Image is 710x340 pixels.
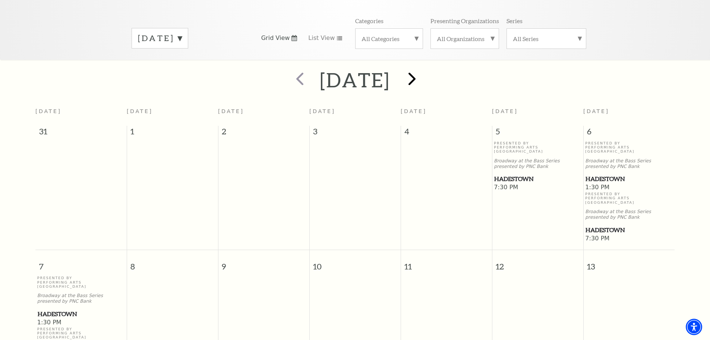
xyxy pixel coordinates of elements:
span: [DATE] [35,108,61,114]
a: Hadestown [585,174,673,184]
button: prev [285,67,313,93]
p: Presented By Performing Arts [GEOGRAPHIC_DATA] [585,192,673,205]
p: Categories [355,17,384,25]
p: Presented By Performing Arts [GEOGRAPHIC_DATA] [37,327,125,340]
span: [DATE] [401,108,427,114]
span: 1:30 PM [585,184,673,192]
span: [DATE] [127,108,153,114]
div: Accessibility Menu [686,319,702,335]
button: next [397,67,425,93]
p: Broadway at the Bass Series presented by PNC Bank [585,209,673,220]
span: Hadestown [38,309,124,319]
label: [DATE] [138,32,182,44]
span: List View [308,34,335,42]
span: 10 [310,250,401,276]
span: 7:30 PM [585,235,673,243]
span: Grid View [261,34,290,42]
a: Hadestown [494,174,581,184]
span: 11 [401,250,492,276]
a: Hadestown [585,225,673,235]
span: Hadestown [494,174,581,184]
span: 4 [401,126,492,141]
span: [DATE] [218,108,244,114]
label: All Categories [362,35,417,43]
h2: [DATE] [320,68,390,92]
span: 12 [492,250,583,276]
label: All Series [513,35,580,43]
span: 3 [310,126,401,141]
span: 31 [35,126,127,141]
p: Broadway at the Bass Series presented by PNC Bank [37,293,125,304]
label: All Organizations [437,35,493,43]
span: 6 [584,126,675,141]
span: 8 [127,250,218,276]
span: [DATE] [309,108,335,114]
span: 5 [492,126,583,141]
p: Presented By Performing Arts [GEOGRAPHIC_DATA] [585,141,673,154]
p: Broadway at the Bass Series presented by PNC Bank [585,158,673,169]
span: [DATE] [583,108,609,114]
p: Presenting Organizations [430,17,499,25]
span: 7:30 PM [494,184,581,192]
span: 13 [584,250,675,276]
span: 9 [218,250,309,276]
span: 1 [127,126,218,141]
span: 7 [35,250,127,276]
span: 1:30 PM [37,319,125,327]
span: [DATE] [492,108,518,114]
p: Series [507,17,523,25]
p: Presented By Performing Arts [GEOGRAPHIC_DATA] [494,141,581,154]
p: Presented By Performing Arts [GEOGRAPHIC_DATA] [37,276,125,288]
a: Hadestown [37,309,125,319]
span: 2 [218,126,309,141]
p: Broadway at the Bass Series presented by PNC Bank [494,158,581,169]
